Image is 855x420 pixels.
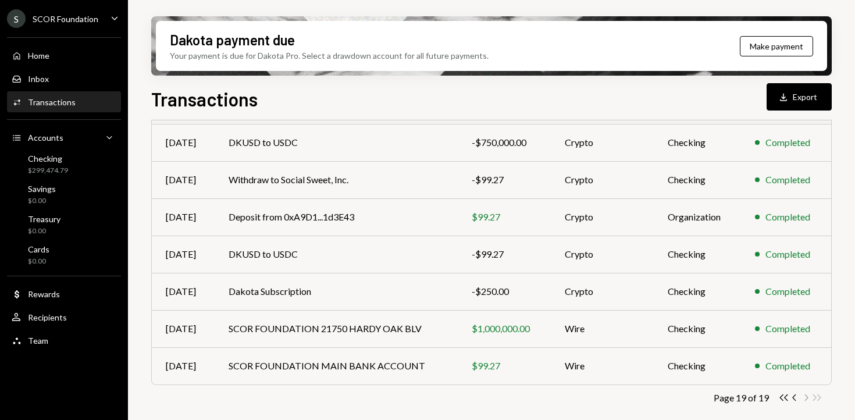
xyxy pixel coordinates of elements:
div: $299,474.79 [28,166,68,176]
td: Checking [654,273,741,310]
div: $0.00 [28,226,60,236]
td: Checking [654,310,741,347]
td: DKUSD to USDC [215,236,457,273]
td: Dakota Subscription [215,273,457,310]
td: Organization [654,198,741,236]
a: Team [7,330,121,351]
td: Checking [654,124,741,161]
td: Deposit from 0xA9D1...1d3E43 [215,198,457,236]
div: [DATE] [166,322,201,336]
div: [DATE] [166,247,201,261]
div: Completed [765,322,810,336]
div: S [7,9,26,28]
a: Transactions [7,91,121,112]
div: -$750,000.00 [472,136,537,150]
div: [DATE] [166,173,201,187]
div: $1,000,000.00 [472,322,537,336]
div: Completed [765,210,810,224]
div: [DATE] [166,136,201,150]
div: Accounts [28,133,63,143]
h1: Transactions [151,87,258,111]
div: Home [28,51,49,60]
div: $0.00 [28,196,56,206]
a: Cards$0.00 [7,241,121,269]
div: Completed [765,284,810,298]
td: Wire [551,310,654,347]
a: Savings$0.00 [7,180,121,208]
a: Inbox [7,68,121,89]
div: Cards [28,244,49,254]
div: Completed [765,136,810,150]
td: Checking [654,161,741,198]
div: Transactions [28,97,76,107]
td: DKUSD to USDC [215,124,457,161]
div: Completed [765,247,810,261]
td: Checking [654,347,741,385]
a: Rewards [7,283,121,304]
div: $99.27 [472,359,537,373]
a: Home [7,45,121,66]
div: Rewards [28,289,60,299]
td: SCOR FOUNDATION MAIN BANK ACCOUNT [215,347,457,385]
div: -$99.27 [472,247,537,261]
a: Accounts [7,127,121,148]
div: Checking [28,154,68,163]
a: Treasury$0.00 [7,211,121,239]
div: Inbox [28,74,49,84]
button: Make payment [740,36,813,56]
td: Crypto [551,198,654,236]
div: Savings [28,184,56,194]
div: -$250.00 [472,284,537,298]
div: Page 19 of 19 [714,392,769,403]
div: Completed [765,359,810,373]
div: [DATE] [166,359,201,373]
a: Checking$299,474.79 [7,150,121,178]
td: SCOR FOUNDATION 21750 HARDY OAK BLV [215,310,457,347]
div: [DATE] [166,210,201,224]
div: Dakota payment due [170,30,295,49]
td: Withdraw to Social Sweet, Inc. [215,161,457,198]
td: Crypto [551,161,654,198]
div: [DATE] [166,284,201,298]
div: Completed [765,173,810,187]
td: Crypto [551,124,654,161]
div: $99.27 [472,210,537,224]
div: Your payment is due for Dakota Pro. Select a drawdown account for all future payments. [170,49,489,62]
button: Export [767,83,832,111]
td: Crypto [551,236,654,273]
a: Recipients [7,307,121,328]
div: SCOR Foundation [33,14,98,24]
div: Treasury [28,214,60,224]
div: -$99.27 [472,173,537,187]
td: Wire [551,347,654,385]
div: Team [28,336,48,346]
div: Recipients [28,312,67,322]
td: Checking [654,236,741,273]
td: Crypto [551,273,654,310]
div: $0.00 [28,257,49,266]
